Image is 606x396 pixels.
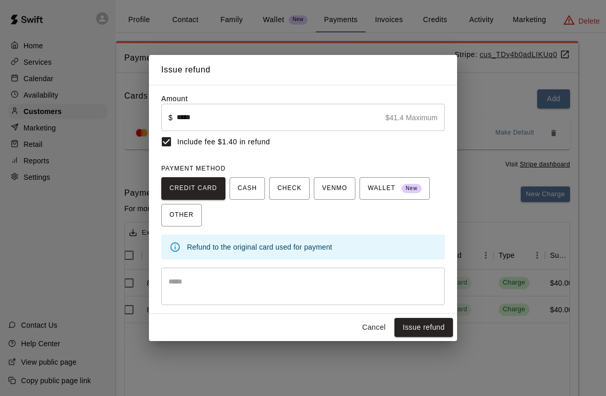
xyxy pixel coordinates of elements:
[149,55,457,85] h2: Issue refund
[169,207,194,223] span: OTHER
[314,177,355,200] button: VENMO
[385,112,438,123] p: $41.4 Maximum
[322,180,347,197] span: VENMO
[277,180,301,197] span: CHECK
[161,204,202,227] button: OTHER
[161,177,225,200] button: CREDIT CARD
[169,180,217,197] span: CREDIT CARD
[230,177,265,200] button: CASH
[394,318,453,337] button: Issue refund
[177,137,270,147] span: Include fee $1.40 in refund
[357,318,390,337] button: Cancel
[269,177,310,200] button: CHECK
[168,112,173,123] p: $
[402,182,422,196] span: New
[161,165,225,172] span: PAYMENT METHOD
[238,180,257,197] span: CASH
[161,95,188,103] label: Amount
[187,238,437,256] div: Refund to the original card used for payment
[368,180,422,197] span: WALLET
[359,177,430,200] button: WALLET New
